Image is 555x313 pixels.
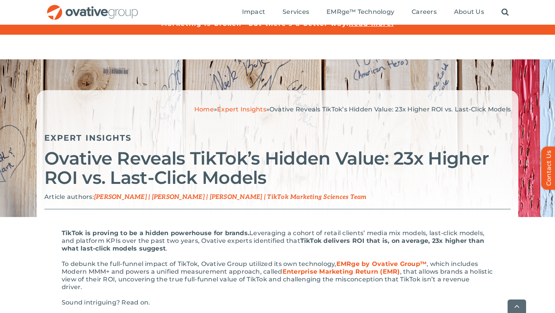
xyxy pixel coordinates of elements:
[194,106,511,113] span: » »
[326,8,394,16] span: EMRge™ Technology
[62,229,249,237] span: TikTok is proving to be a hidden powerhouse for brands.
[283,8,309,17] a: Services
[283,8,309,16] span: Services
[62,260,336,268] span: To debunk the full-funnel impact of TikTok, Ovative Group utilized its own technology,
[44,149,511,187] h2: Ovative Reveals TikTok’s Hidden Value: 23x Higher ROI vs. Last-Click Models
[336,260,427,268] a: EMRge by Ovative Group™
[166,245,167,252] span: .
[94,194,367,201] span: [PERSON_NAME] | [PERSON_NAME] | [PERSON_NAME] | TikTok Marketing Sciences Team
[412,8,437,17] a: Careers
[242,8,265,17] a: Impact
[501,8,509,17] a: Search
[454,8,484,17] a: About Us
[412,8,437,16] span: Careers
[62,260,478,275] span: , which includes Modern MMM+ and powers a unified measurement approach, called
[326,8,394,17] a: EMRge™ Technology
[44,193,511,201] p: Article authors:
[62,268,493,291] span: , that allows brands a holistic view of their ROI, uncovering the true full-funnel value of TikTo...
[283,268,400,275] a: Enterprise Marketing Return (EMR)
[269,106,511,113] span: Ovative Reveals TikTok’s Hidden Value: 23x Higher ROI vs. Last-Click Models
[194,106,214,113] a: Home
[242,8,265,16] span: Impact
[62,237,484,252] span: TikTok delivers ROI that is, on average, 23x higher than what last-click models suggest
[62,299,150,306] span: Sound intriguing? Read on.
[46,4,139,11] a: OG_Full_horizontal_RGB
[62,229,484,244] span: Leveraging a cohort of retail clients’ media mix models, last-click models, and platform KPIs ove...
[454,8,484,16] span: About Us
[217,106,266,113] a: Expert Insights
[44,133,132,143] a: Expert Insights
